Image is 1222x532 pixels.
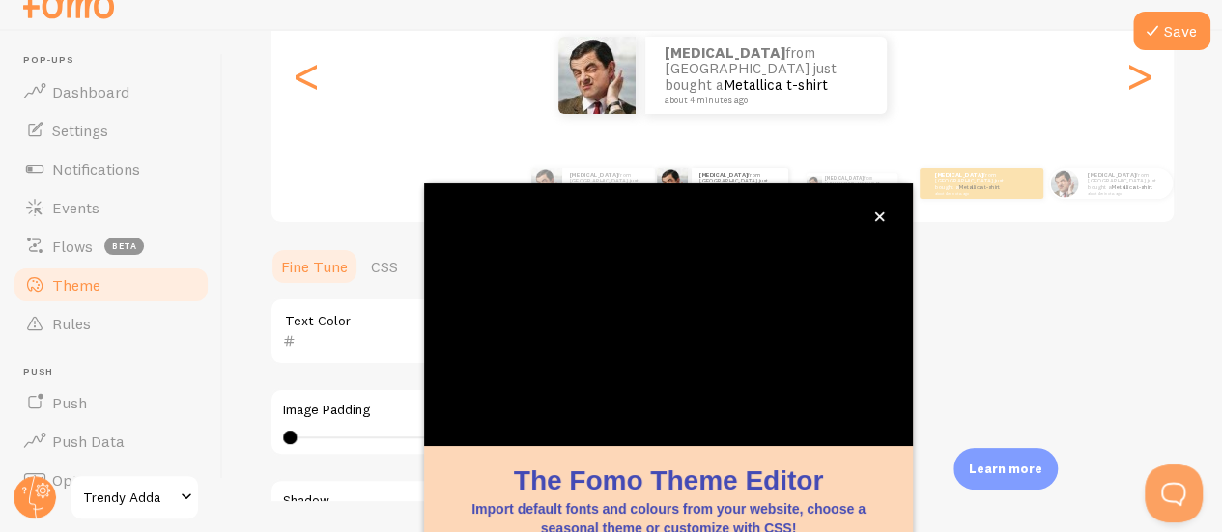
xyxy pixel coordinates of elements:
[570,171,618,179] strong: [MEDICAL_DATA]
[665,96,862,105] small: about 4 minutes ago
[104,238,144,255] span: beta
[953,448,1058,490] div: Learn more
[1088,171,1136,179] strong: [MEDICAL_DATA]
[665,43,785,62] strong: [MEDICAL_DATA]
[283,402,836,419] label: Image Padding
[935,171,983,179] strong: [MEDICAL_DATA]
[699,171,748,179] strong: [MEDICAL_DATA]
[23,54,211,67] span: Pop-ups
[23,366,211,378] span: Push
[12,188,211,227] a: Events
[52,275,100,294] span: Theme
[665,45,867,105] p: from [GEOGRAPHIC_DATA] just bought a
[558,37,636,114] img: Fomo
[12,227,211,266] a: Flows beta
[869,207,890,227] button: close,
[52,82,129,101] span: Dashboard
[935,171,1012,195] p: from [GEOGRAPHIC_DATA] just bought a
[52,121,108,140] span: Settings
[52,314,91,333] span: Rules
[699,171,781,195] p: from [GEOGRAPHIC_DATA] just bought a
[70,474,200,520] a: Trendy Adda
[825,173,890,194] p: from [GEOGRAPHIC_DATA] just bought a
[724,75,828,94] a: Metallica t-shirt
[52,159,140,179] span: Notifications
[12,266,211,304] a: Theme
[270,247,359,286] a: Fine Tune
[1051,169,1079,197] img: Fomo
[657,168,688,199] img: Fomo
[1088,191,1163,195] small: about 4 minutes ago
[295,6,318,145] div: Previous slide
[935,191,1010,195] small: about 4 minutes ago
[52,393,87,412] span: Push
[52,237,93,256] span: Flows
[83,486,175,509] span: Trendy Adda
[52,198,99,217] span: Events
[1133,12,1210,50] button: Save
[12,461,211,499] a: Opt-In
[12,304,211,343] a: Rules
[12,383,211,422] a: Push
[570,171,647,195] p: from [GEOGRAPHIC_DATA] just bought a
[12,111,211,150] a: Settings
[1111,183,1152,191] a: Metallica t-shirt
[825,175,864,181] strong: [MEDICAL_DATA]
[969,460,1042,478] p: Learn more
[807,176,822,191] img: Fomo
[12,422,211,461] a: Push Data
[1088,171,1165,195] p: from [GEOGRAPHIC_DATA] just bought a
[531,168,562,199] img: Fomo
[359,247,410,286] a: CSS
[1145,464,1203,522] iframe: Help Scout Beacon - Open
[52,470,98,490] span: Opt-In
[958,183,1000,191] a: Metallica t-shirt
[447,462,890,499] h1: The Fomo Theme Editor
[52,432,125,451] span: Push Data
[1127,6,1151,145] div: Next slide
[12,150,211,188] a: Notifications
[12,72,211,111] a: Dashboard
